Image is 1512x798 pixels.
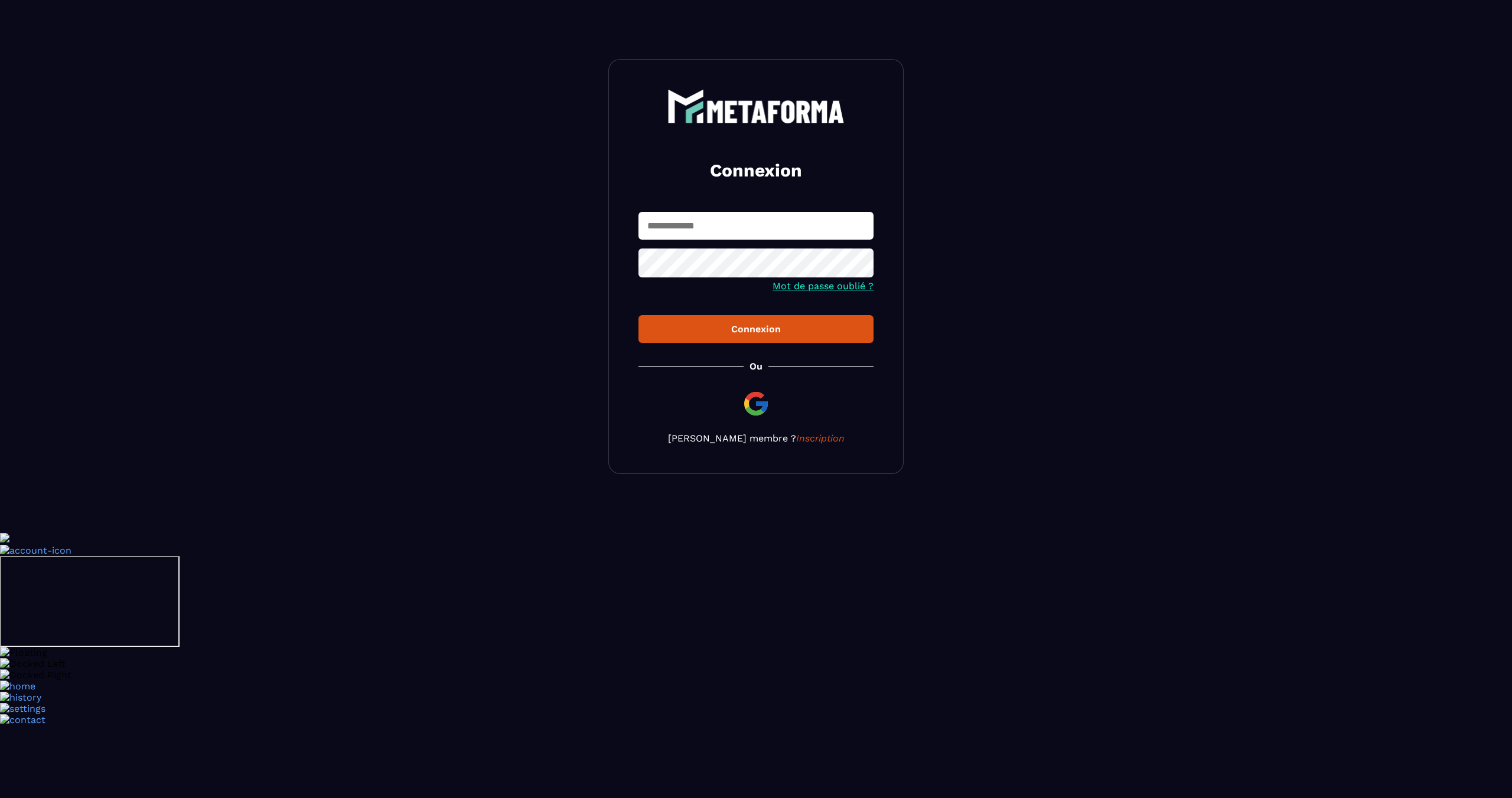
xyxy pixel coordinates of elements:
[638,433,874,444] p: [PERSON_NAME] membre ?
[653,159,859,182] h2: Connexion
[750,361,762,372] p: Ou
[773,280,874,292] a: Mot de passe oublié ?
[638,315,874,343] button: Connexion
[796,433,845,444] a: Inscription
[638,89,874,123] a: logo
[667,89,845,123] img: logo
[648,323,864,335] div: Connexion
[742,390,770,418] img: google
